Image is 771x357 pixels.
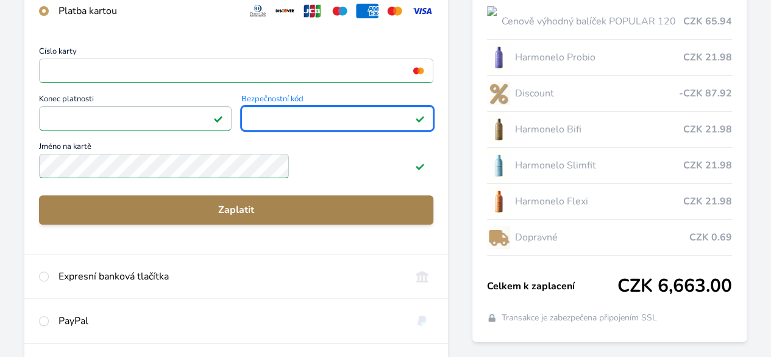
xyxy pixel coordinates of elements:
img: delivery-lo.png [487,222,510,253]
img: Platné pole [415,114,425,123]
img: discount-lo.png [487,78,510,109]
span: Celkem k zaplacení [487,279,617,294]
div: Platba kartou [59,4,237,18]
img: onlineBanking_CZ.svg [411,269,433,284]
span: CZK 0.69 [689,230,732,245]
button: Zaplatit [39,195,433,225]
span: CZK 21.98 [683,122,732,137]
span: Harmonelo Probio [515,50,683,65]
input: Jméno na kartěPlatné pole [39,154,289,178]
span: Číslo karty [39,48,433,59]
span: CZK 65.94 [683,14,732,29]
img: SLIMFIT_se_stinem_x-lo.jpg [487,150,510,181]
img: CLEAN_BIFI_se_stinem_x-lo.jpg [487,114,510,145]
span: Harmonelo Flexi [515,194,683,209]
iframe: Iframe pro bezpečnostní kód [247,110,428,127]
img: jcb.svg [301,4,324,18]
span: Harmonelo Slimfit [515,158,683,173]
span: CZK 6,663.00 [617,275,732,297]
img: mc [410,65,427,76]
img: Platné pole [213,114,223,123]
span: Harmonelo Bifi [515,122,683,137]
iframe: Iframe pro datum vypršení platnosti [44,110,226,127]
span: Cenově výhodný balíček POPULAR 120 [502,14,683,29]
img: CLEAN_PROBIO_se_stinem_x-lo.jpg [487,42,510,73]
span: Bezpečnostní kód [241,95,434,106]
img: discover.svg [274,4,296,18]
iframe: Iframe pro číslo karty [44,62,428,79]
span: CZK 21.98 [683,158,732,173]
img: paypal.svg [411,314,433,328]
img: mc.svg [383,4,406,18]
span: Discount [515,86,679,101]
span: -CZK 87.92 [679,86,732,101]
span: Zaplatit [49,203,424,217]
div: PayPal [59,314,401,328]
span: CZK 21.98 [683,50,732,65]
span: Jméno na kartě [39,143,433,154]
img: Platné pole [415,161,425,171]
span: Konec platnosti [39,95,232,106]
img: amex.svg [356,4,378,18]
div: Expresní banková tlačítka [59,269,401,284]
img: maestro.svg [329,4,351,18]
img: popular.jpg [487,6,497,37]
span: CZK 21.98 [683,194,732,209]
img: visa.svg [411,4,433,18]
span: Transakce je zabezpečena připojením SSL [502,312,657,324]
img: CLEAN_FLEXI_se_stinem_x-hi_(1)-lo.jpg [487,186,510,217]
span: Dopravné [515,230,689,245]
img: diners.svg [247,4,269,18]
